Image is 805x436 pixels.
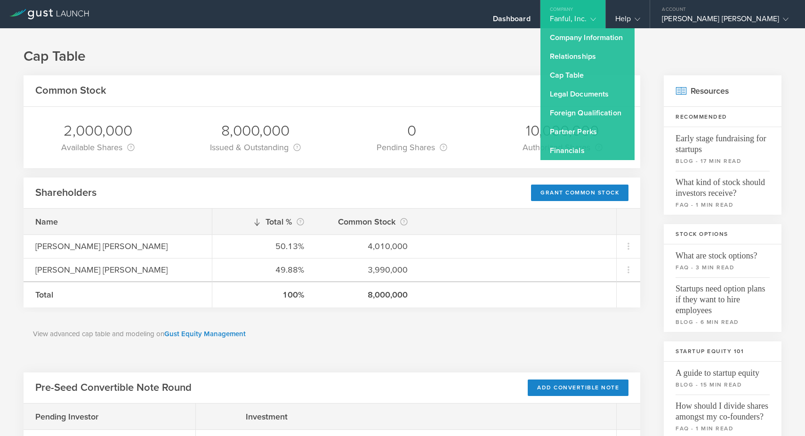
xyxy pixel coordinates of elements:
[550,14,596,28] div: Fanful, Inc.
[210,121,301,141] div: 8,000,000
[224,264,304,276] div: 49.88%
[210,141,301,154] div: Issued & Outstanding
[664,341,781,362] h3: Startup Equity 101
[664,224,781,244] h3: Stock Options
[664,277,781,332] a: Startups need option plans if they want to hire employeesblog - 6 min read
[35,289,200,301] div: Total
[676,277,770,316] span: Startups need option plans if they want to hire employees
[35,240,200,252] div: [PERSON_NAME] [PERSON_NAME]
[224,215,304,228] div: Total %
[676,318,770,326] small: blog - 6 min read
[377,141,447,154] div: Pending Shares
[377,121,447,141] div: 0
[493,14,531,28] div: Dashboard
[676,424,770,433] small: faq - 1 min read
[35,84,106,97] h2: Common Stock
[35,186,97,200] h2: Shareholders
[61,141,135,154] div: Available Shares
[676,380,770,389] small: blog - 15 min read
[224,240,304,252] div: 50.13%
[328,289,408,301] div: 8,000,000
[676,157,770,165] small: blog - 17 min read
[61,121,135,141] div: 2,000,000
[664,107,781,127] h3: Recommended
[24,47,781,66] h1: Cap Table
[664,75,781,107] h2: Resources
[523,141,603,154] div: Authorized Shares
[328,215,408,228] div: Common Stock
[164,330,246,338] a: Gust Equity Management
[35,411,129,423] div: Pending Investor
[664,244,781,277] a: What are stock options?faq - 3 min read
[531,185,628,201] div: Grant Common Stock
[33,329,631,339] p: View advanced cap table and modeling on
[35,381,192,395] h2: Pre-Seed Convertible Note Round
[664,127,781,171] a: Early stage fundraising for startupsblog - 17 min read
[224,289,304,301] div: 100%
[676,171,770,199] span: What kind of stock should investors receive?
[523,121,603,141] div: 10,000,000
[615,14,640,28] div: Help
[208,411,288,423] div: Investment
[676,244,770,261] span: What are stock options?
[664,362,781,395] a: A guide to startup equityblog - 15 min read
[328,240,408,252] div: 4,010,000
[676,362,770,379] span: A guide to startup equity
[528,379,628,396] div: Add Convertible Note
[676,201,770,209] small: faq - 1 min read
[662,14,789,28] div: [PERSON_NAME] [PERSON_NAME]
[664,171,781,215] a: What kind of stock should investors receive?faq - 1 min read
[676,127,770,155] span: Early stage fundraising for startups
[328,264,408,276] div: 3,990,000
[676,263,770,272] small: faq - 3 min read
[35,264,200,276] div: [PERSON_NAME] [PERSON_NAME]
[676,395,770,422] span: How should I divide shares amongst my co-founders?
[35,216,200,228] div: Name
